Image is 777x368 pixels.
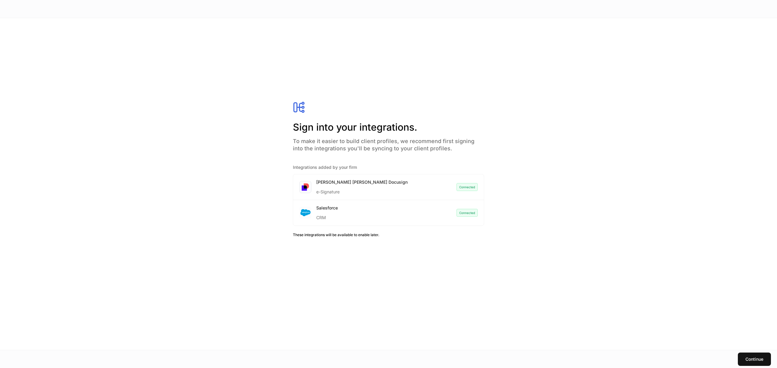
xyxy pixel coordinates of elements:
div: [PERSON_NAME] [PERSON_NAME] Docusign [316,179,408,185]
div: e-Signature [316,185,408,195]
div: CRM [316,211,338,221]
div: Connected [456,183,478,191]
h6: These integrations will be available to enable later. [293,232,484,238]
div: Continue [745,356,763,362]
button: Continue [738,353,771,366]
div: Salesforce [316,205,338,211]
div: Connected [456,209,478,217]
h2: Sign into your integrations. [293,121,484,134]
h4: To make it easier to build client profiles, we recommend first signing into the integrations you'... [293,134,484,152]
h5: Integrations added by your firm [293,164,484,170]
